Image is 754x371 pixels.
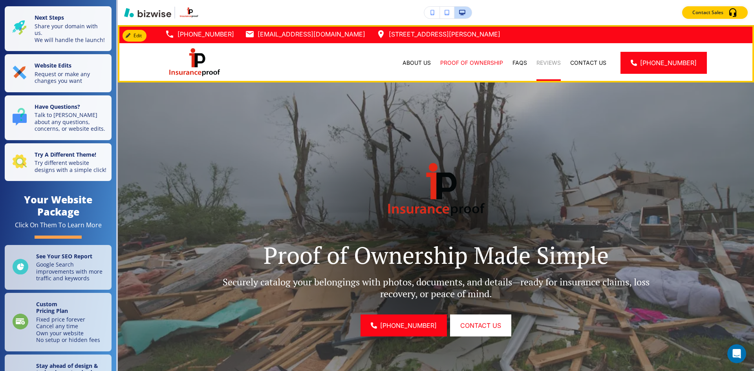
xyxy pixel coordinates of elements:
strong: Custom Pricing Plan [36,300,68,315]
span: CONTACT US [460,321,501,330]
p: Contact Us [570,59,606,67]
p: Proof of Ownership Made Simple [210,241,662,269]
a: [PHONE_NUMBER] [620,52,707,74]
div: Open Intercom Messenger [727,344,746,363]
p: Fixed price forever Cancel any time Own your website No setup or hidden fees [36,316,100,344]
div: Click On Them To Learn More [15,221,102,229]
a: [PHONE_NUMBER] [361,314,447,336]
p: Reviews [536,59,561,67]
button: Contact Sales [682,6,748,19]
span: [PHONE_NUMBER] [380,321,437,330]
p: Request or make any changes you want [35,71,107,84]
img: Bizwise Logo [124,8,171,17]
p: Try different website designs with a simple click! [35,159,107,173]
strong: Try A Different Theme! [35,151,96,158]
p: Proof of Ownership [440,59,503,67]
a: CustomPricing PlanFixed price foreverCancel any timeOwn your websiteNo setup or hidden fees [5,293,112,351]
p: Google Search improvements with more traffic and keywords [36,261,107,282]
p: Securely catalog your belongings with photos, documents, and details—ready for insurance claims, ... [210,276,662,300]
h4: Your Website Package [5,194,112,218]
button: Have Questions?Talk to [PERSON_NAME] about any questions, concerns, or website edits. [5,95,112,140]
p: Talk to [PERSON_NAME] about any questions, concerns, or website edits. [35,111,107,132]
button: Next StepsShare your domain with us.We will handle the launch! [5,6,112,51]
button: CONTACT US [450,314,511,336]
strong: Next Steps [35,14,64,21]
p: [PHONE_NUMBER] [178,28,234,40]
img: Hero Logo [377,151,495,229]
p: [EMAIL_ADDRESS][DOMAIN_NAME] [258,28,365,40]
a: [EMAIL_ADDRESS][DOMAIN_NAME] [245,28,365,40]
strong: Website Edits [35,62,71,69]
a: [STREET_ADDRESS][PERSON_NAME] [376,28,500,40]
button: Try A Different Theme!Try different website designs with a simple click! [5,143,112,181]
span: [PHONE_NUMBER] [640,58,697,68]
strong: Have Questions? [35,103,80,110]
a: See Your SEO ReportGoogle Search improvements with more traffic and keywords [5,245,112,290]
button: Website EditsRequest or make any changes you want [5,54,112,92]
p: Share your domain with us. We will handle the launch! [35,23,107,44]
button: Edit [123,30,146,42]
p: Contact Sales [692,9,723,16]
img: Insurance Proof [165,46,224,79]
p: [STREET_ADDRESS][PERSON_NAME] [389,28,500,40]
p: About Us [403,59,431,67]
p: FAQs [512,59,527,67]
img: Your Logo [178,7,199,18]
strong: See Your SEO Report [36,252,92,260]
a: [PHONE_NUMBER] [165,28,234,40]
